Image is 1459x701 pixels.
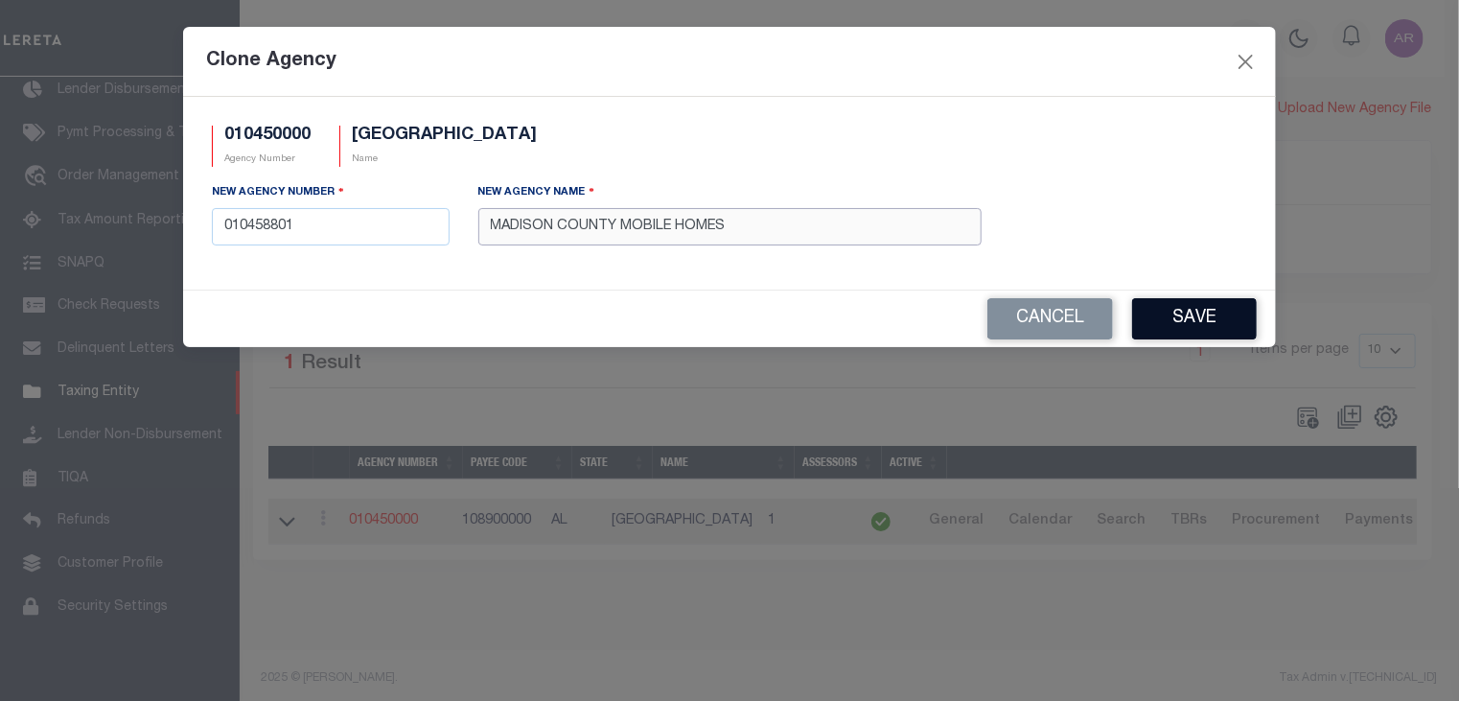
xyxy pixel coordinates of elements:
[224,152,311,167] p: Agency Number
[478,183,595,201] label: New Agency Name
[352,152,537,167] p: Name
[224,126,311,147] h5: 010450000
[987,298,1113,339] button: Cancel
[1132,298,1257,339] button: Save
[352,126,537,147] h5: [GEOGRAPHIC_DATA]
[212,183,344,201] label: New Agency Number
